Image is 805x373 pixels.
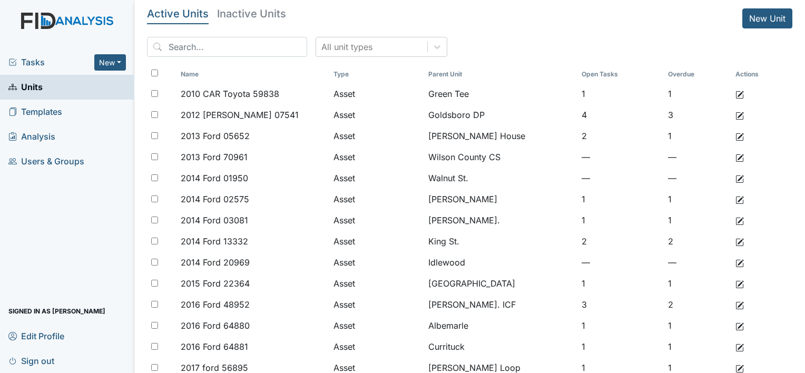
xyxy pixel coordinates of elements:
td: 1 [664,273,731,294]
a: Tasks [8,56,94,68]
td: 1 [577,273,664,294]
span: 2014 Ford 03081 [181,214,248,227]
h5: Active Units [147,8,209,19]
td: King St. [424,231,577,252]
span: 2014 Ford 02575 [181,193,249,205]
th: Toggle SortBy [176,65,329,83]
td: [PERSON_NAME] [424,189,577,210]
td: 1 [577,336,664,357]
td: Asset [329,104,424,125]
span: 2010 CAR Toyota 59838 [181,87,279,100]
h5: Inactive Units [217,8,286,19]
td: [GEOGRAPHIC_DATA] [424,273,577,294]
span: Templates [8,104,62,120]
td: Asset [329,336,424,357]
input: Toggle All Rows Selected [151,70,158,76]
a: New Unit [742,8,792,28]
td: Asset [329,125,424,146]
td: Asset [329,315,424,336]
span: Signed in as [PERSON_NAME] [8,303,105,319]
td: Asset [329,146,424,168]
td: [PERSON_NAME]. [424,210,577,231]
span: 2014 Ford 01950 [181,172,248,184]
td: — [577,168,664,189]
span: 2015 Ford 22364 [181,277,250,290]
span: Sign out [8,352,54,369]
td: — [664,146,731,168]
td: Idlewood [424,252,577,273]
td: 1 [664,336,731,357]
td: 3 [577,294,664,315]
span: 2013 Ford 70961 [181,151,248,163]
td: Asset [329,83,424,104]
input: Search... [147,37,307,57]
td: Green Tee [424,83,577,104]
span: Edit Profile [8,328,64,344]
td: Walnut St. [424,168,577,189]
span: 2014 Ford 13332 [181,235,248,248]
th: Toggle SortBy [424,65,577,83]
td: 1 [664,189,731,210]
td: 1 [577,189,664,210]
span: Analysis [8,129,55,145]
td: Asset [329,168,424,189]
td: 1 [664,125,731,146]
span: 2016 Ford 64880 [181,319,250,332]
th: Toggle SortBy [577,65,664,83]
td: Goldsboro DP [424,104,577,125]
span: Units [8,79,43,95]
span: 2014 Ford 20969 [181,256,250,269]
td: 4 [577,104,664,125]
td: 2 [577,231,664,252]
td: 1 [664,315,731,336]
td: [PERSON_NAME] House [424,125,577,146]
button: New [94,54,126,71]
th: Toggle SortBy [664,65,731,83]
td: Asset [329,231,424,252]
td: Asset [329,294,424,315]
td: 2 [664,231,731,252]
span: 2013 Ford 05652 [181,130,250,142]
td: 2 [577,125,664,146]
th: Actions [731,65,784,83]
td: 3 [664,104,731,125]
span: 2016 Ford 48952 [181,298,250,311]
td: — [664,252,731,273]
td: — [577,146,664,168]
span: Users & Groups [8,153,84,170]
td: Albemarle [424,315,577,336]
td: Asset [329,252,424,273]
td: 1 [664,210,731,231]
td: 1 [664,83,731,104]
td: 1 [577,83,664,104]
td: — [664,168,731,189]
td: Wilson County CS [424,146,577,168]
td: Asset [329,273,424,294]
div: All unit types [321,41,372,53]
th: Toggle SortBy [329,65,424,83]
span: 2016 Ford 64881 [181,340,248,353]
td: [PERSON_NAME]. ICF [424,294,577,315]
td: — [577,252,664,273]
td: 1 [577,315,664,336]
span: 2012 [PERSON_NAME] 07541 [181,109,299,121]
td: Currituck [424,336,577,357]
td: 1 [577,210,664,231]
td: Asset [329,189,424,210]
td: Asset [329,210,424,231]
td: 2 [664,294,731,315]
